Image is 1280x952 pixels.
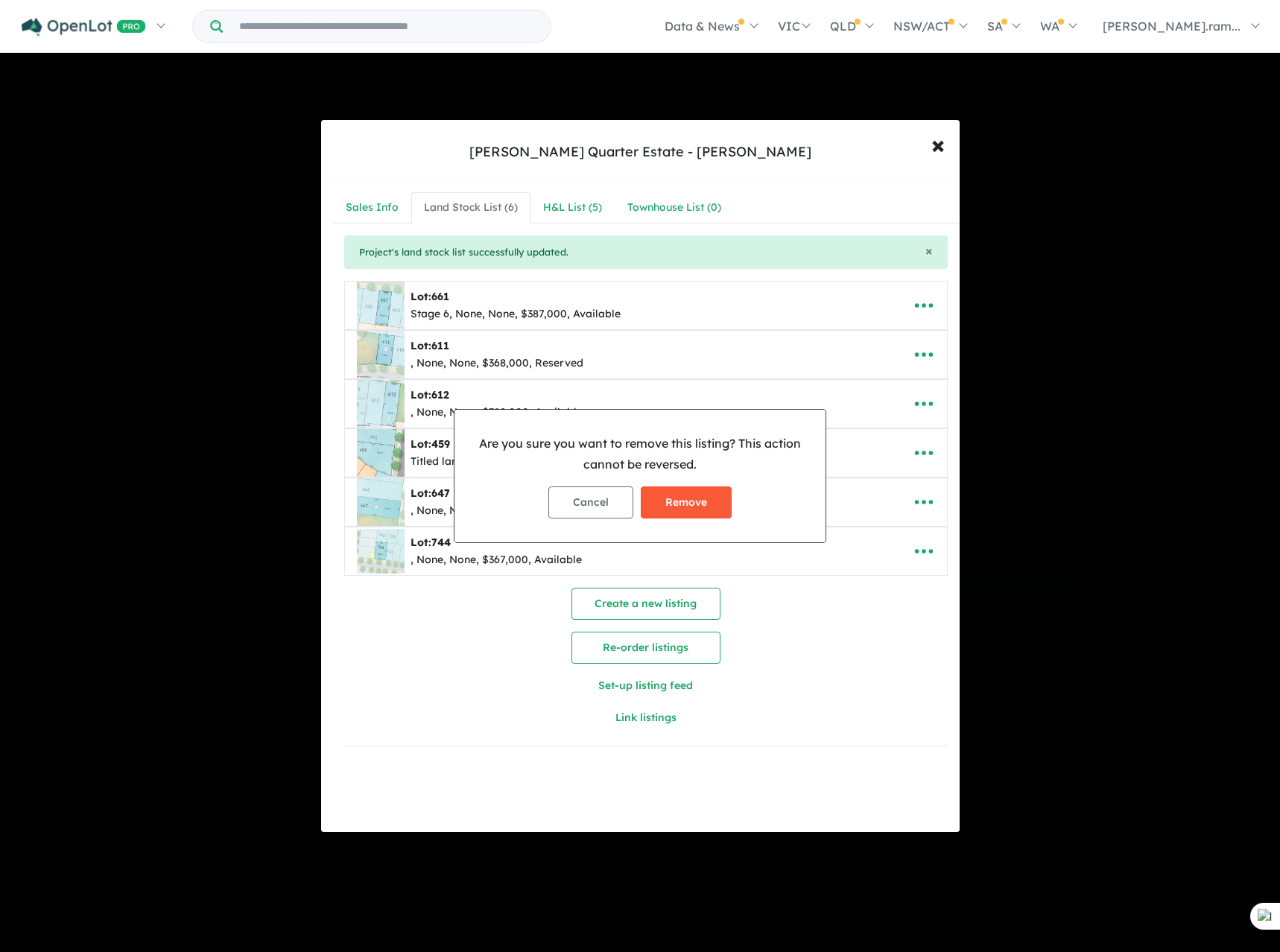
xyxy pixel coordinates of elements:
button: Cancel [548,486,633,518]
input: Try estate name, suburb, builder or developer [226,10,548,42]
p: Are you sure you want to remove this listing? This action cannot be reversed. [466,434,814,474]
img: Openlot PRO Logo White [22,18,146,37]
button: Remove [641,486,732,518]
span: [PERSON_NAME].ram... [1103,19,1241,34]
